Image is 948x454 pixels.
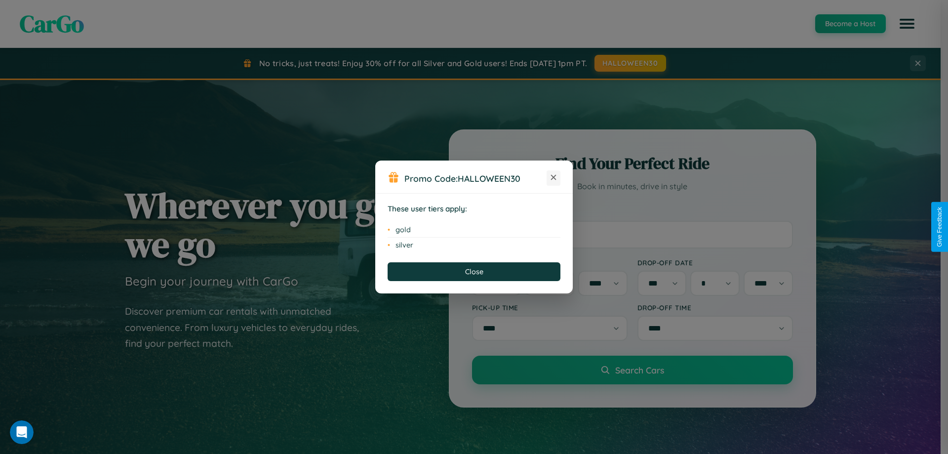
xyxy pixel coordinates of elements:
[388,204,467,213] strong: These user tiers apply:
[936,207,943,247] div: Give Feedback
[404,173,547,184] h3: Promo Code:
[458,173,520,184] b: HALLOWEEN30
[388,262,560,281] button: Close
[388,222,560,238] li: gold
[388,238,560,252] li: silver
[10,420,34,444] iframe: Intercom live chat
